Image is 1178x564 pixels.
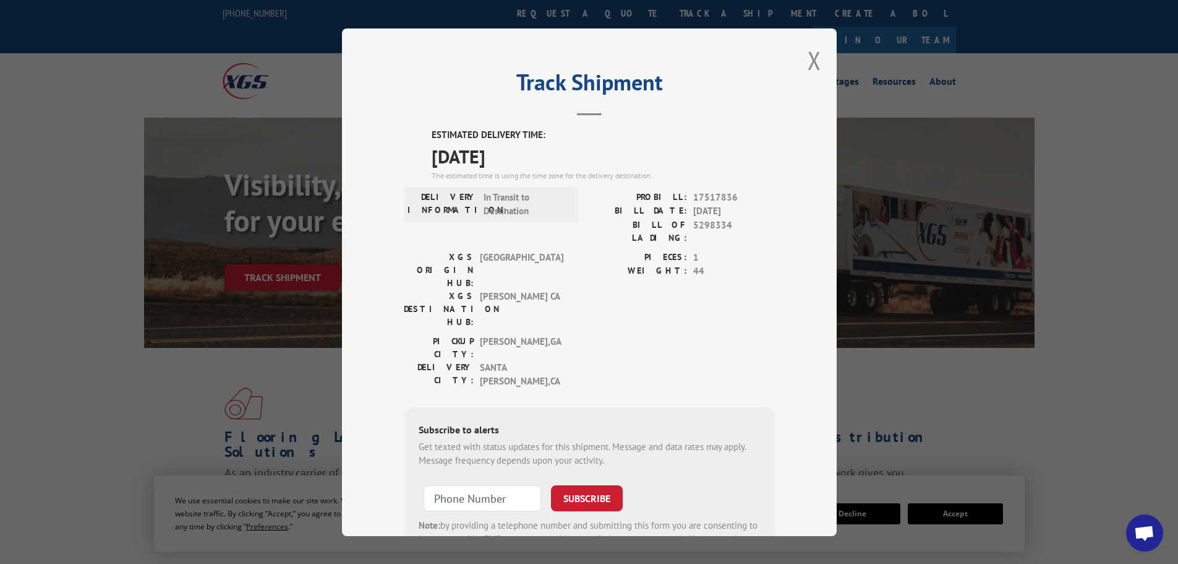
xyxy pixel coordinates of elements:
[693,190,775,204] span: 17517836
[1126,514,1163,552] div: Open chat
[693,218,775,244] span: 5298334
[404,250,474,289] label: XGS ORIGIN HUB:
[419,422,760,440] div: Subscribe to alerts
[589,250,687,264] label: PIECES:
[480,289,563,328] span: [PERSON_NAME] CA
[480,334,563,360] span: [PERSON_NAME] , GA
[408,190,477,218] label: DELIVERY INFORMATION:
[589,218,687,244] label: BILL OF LADING:
[589,264,687,279] label: WEIGHT:
[432,170,775,181] div: The estimated time is using the time zone for the delivery destination.
[480,360,563,388] span: SANTA [PERSON_NAME] , CA
[404,360,474,388] label: DELIVERY CITY:
[484,190,567,218] span: In Transit to Destination
[404,334,474,360] label: PICKUP CITY:
[693,264,775,279] span: 44
[419,518,760,560] div: by providing a telephone number and submitting this form you are consenting to be contacted by SM...
[404,74,775,97] h2: Track Shipment
[419,519,440,531] strong: Note:
[480,250,563,289] span: [GEOGRAPHIC_DATA]
[419,440,760,467] div: Get texted with status updates for this shipment. Message and data rates may apply. Message frequ...
[404,289,474,328] label: XGS DESTINATION HUB:
[432,142,775,170] span: [DATE]
[693,204,775,219] span: [DATE]
[432,128,775,142] label: ESTIMATED DELIVERY TIME:
[424,485,541,511] input: Phone Number
[693,250,775,264] span: 1
[551,485,623,511] button: SUBSCRIBE
[808,44,821,77] button: Close modal
[589,204,687,219] label: BILL DATE:
[589,190,687,204] label: PROBILL:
